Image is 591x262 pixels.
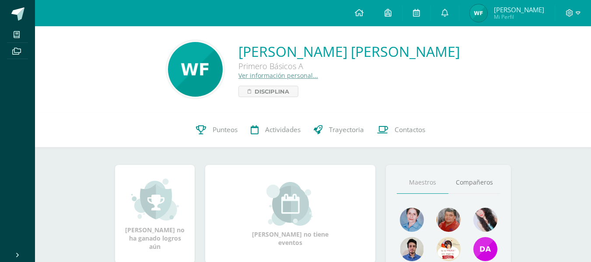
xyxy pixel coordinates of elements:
[238,86,298,97] a: Disciplina
[255,86,289,97] span: Disciplina
[329,125,364,134] span: Trayectoria
[307,112,371,147] a: Trayectoria
[437,208,461,232] img: 8ad4561c845816817147f6c4e484f2e8.png
[470,4,487,22] img: 83a63e5e881d2b3cd84822e0c7d080d2.png
[397,171,448,194] a: Maestros
[266,182,314,226] img: event_small.png
[168,42,223,97] img: edc8c51935cc9b1a0efaf03d5bf449df.png
[371,112,432,147] a: Contactos
[473,208,497,232] img: 18063a1d57e86cae316d13b62bda9887.png
[213,125,238,134] span: Punteos
[247,182,334,247] div: [PERSON_NAME] no tiene eventos
[400,237,424,261] img: 2dffed587003e0fc8d85a787cd9a4a0a.png
[131,178,179,221] img: achievement_small.png
[494,13,544,21] span: Mi Perfil
[400,208,424,232] img: 3b19b24bf65429e0bae9bc5e391358da.png
[244,112,307,147] a: Actividades
[238,61,460,71] div: Primero Básicos A
[448,171,500,194] a: Compañeros
[238,71,318,80] a: Ver información personal...
[189,112,244,147] a: Punteos
[494,5,544,14] span: [PERSON_NAME]
[238,42,460,61] a: [PERSON_NAME] [PERSON_NAME]
[395,125,425,134] span: Contactos
[124,178,186,251] div: [PERSON_NAME] no ha ganado logros aún
[437,237,461,261] img: 6abeb608590446332ac9ffeb3d35d2d4.png
[473,237,497,261] img: 7c77fd53c8e629aab417004af647256c.png
[265,125,301,134] span: Actividades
